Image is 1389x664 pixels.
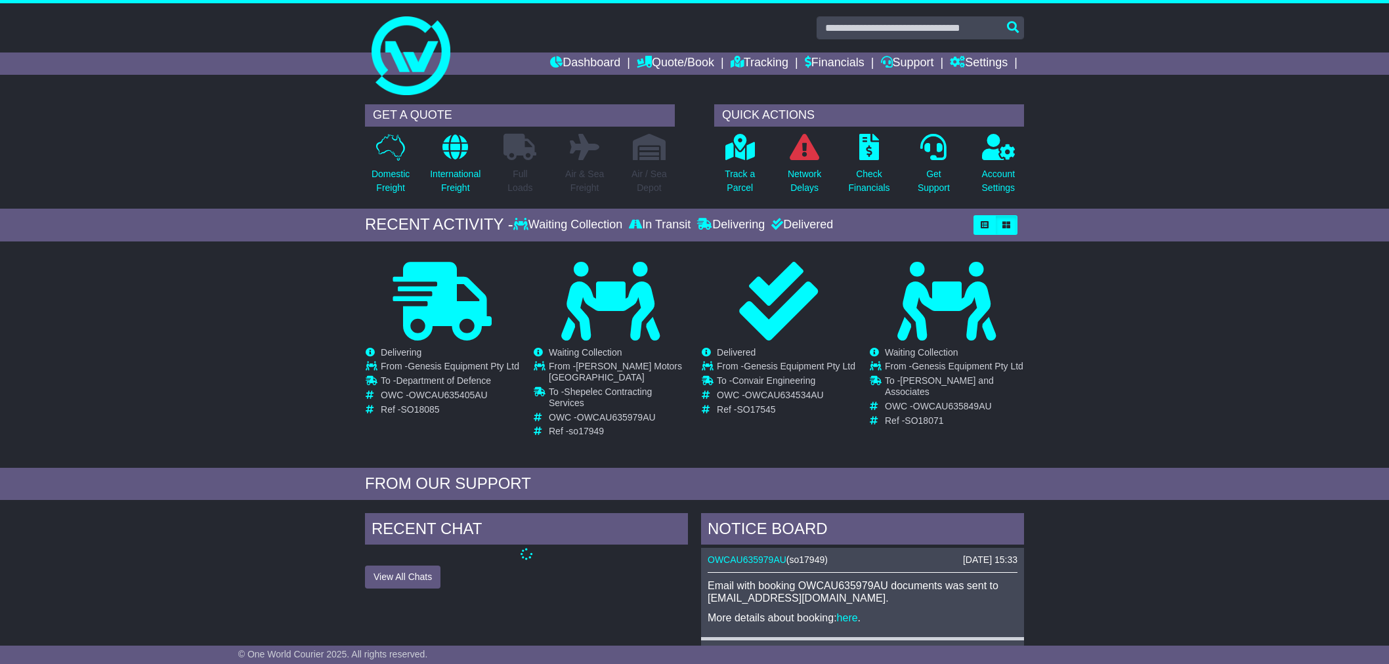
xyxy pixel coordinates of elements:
td: OWC - [381,390,519,404]
div: QUICK ACTIONS [714,104,1024,127]
div: Waiting Collection [513,218,626,232]
span: [PERSON_NAME] Motors [GEOGRAPHIC_DATA] [549,361,682,383]
a: DomesticFreight [371,133,410,202]
span: SO17545 [737,404,775,415]
div: In Transit [626,218,694,232]
span: Delivering [381,347,421,358]
span: Department of Defence [396,375,491,386]
span: [PERSON_NAME] and Associates [885,375,994,397]
td: Ref - [717,404,855,415]
p: Domestic Freight [372,167,410,195]
a: Tracking [731,52,788,75]
div: RECENT CHAT [365,513,688,549]
a: Support [881,52,934,75]
span: so17949 [790,554,825,565]
p: Email with booking OWCAU635979AU documents was sent to [EMAIL_ADDRESS][DOMAIN_NAME]. [708,579,1017,604]
a: Quote/Book [637,52,714,75]
td: Ref - [381,404,519,415]
div: GET A QUOTE [365,104,675,127]
td: To - [381,375,519,390]
span: Convair Engineering [732,375,815,386]
a: Dashboard [550,52,620,75]
span: OWCAU635849AU [913,401,992,411]
td: From - [549,361,687,386]
span: SO18071 [905,415,943,426]
a: CheckFinancials [848,133,891,202]
span: Genesis Equipment Pty Ltd [912,361,1023,371]
div: ( ) [708,554,1017,566]
p: Track a Parcel [725,167,755,195]
span: OWCAU635979AU [577,412,656,423]
td: From - [717,361,855,375]
p: Air & Sea Freight [565,167,604,195]
p: International Freight [430,167,481,195]
td: To - [549,386,687,412]
a: Financials [805,52,865,75]
span: SO18085 [400,404,439,415]
p: Air / Sea Depot [631,167,667,195]
span: Waiting Collection [549,347,622,358]
span: © One World Courier 2025. All rights reserved. [238,649,428,659]
p: Account Settings [982,167,1015,195]
a: OWCAU635979AU [708,554,786,565]
span: so17949 [568,426,604,436]
a: InternationalFreight [429,133,481,202]
a: AccountSettings [981,133,1016,202]
span: Waiting Collection [885,347,958,358]
span: OWCAU634534AU [745,390,824,400]
td: Ref - [885,415,1023,426]
span: OWCAU635405AU [409,390,488,400]
a: Track aParcel [724,133,756,202]
td: Ref - [549,426,687,437]
span: Shepelec Contracting Services [549,386,652,408]
p: Full Loads [503,167,536,195]
div: Delivered [768,218,833,232]
div: RECENT ACTIVITY - [365,215,513,234]
button: View All Chats [365,566,440,589]
p: More details about booking: . [708,612,1017,624]
a: here [837,612,858,623]
div: [DATE] 15:33 [963,554,1017,566]
div: Delivering [694,218,768,232]
a: NetworkDelays [787,133,822,202]
span: Delivered [717,347,756,358]
td: To - [717,375,855,390]
div: NOTICE BOARD [701,513,1024,549]
td: From - [381,361,519,375]
td: OWC - [885,401,1023,415]
span: Genesis Equipment Pty Ltd [408,361,519,371]
a: GetSupport [917,133,951,202]
a: Settings [950,52,1008,75]
p: Network Delays [788,167,821,195]
div: FROM OUR SUPPORT [365,474,1024,493]
span: Genesis Equipment Pty Ltd [744,361,855,371]
td: To - [885,375,1023,401]
p: Get Support [918,167,950,195]
td: From - [885,361,1023,375]
p: Check Financials [849,167,890,195]
td: OWC - [717,390,855,404]
td: OWC - [549,412,687,426]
